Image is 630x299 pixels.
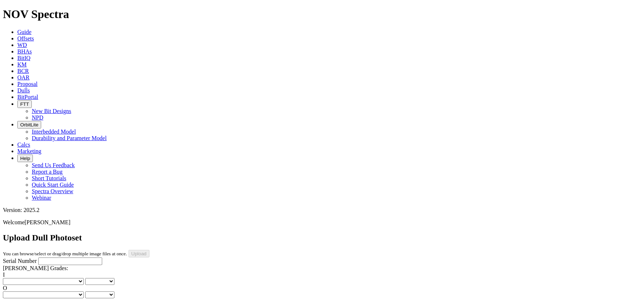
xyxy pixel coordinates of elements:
[25,219,70,225] span: [PERSON_NAME]
[17,74,30,81] a: OAR
[17,100,32,108] button: FTT
[32,188,73,194] a: Spectra Overview
[20,156,30,161] span: Help
[32,129,76,135] a: Interbedded Model
[3,285,7,291] label: O
[17,142,30,148] a: Calcs
[17,155,33,162] button: Help
[32,135,107,141] a: Durability and Parameter Model
[17,48,32,55] a: BHAs
[3,219,627,226] p: Welcome
[17,61,27,68] a: KM
[17,81,38,87] a: Proposal
[17,121,41,129] button: OrbitLite
[3,272,5,278] label: I
[32,169,62,175] a: Report a Bug
[17,55,30,61] a: BitIQ
[17,35,34,42] a: Offsets
[3,251,127,256] small: You can browse/select or drag/drop multiple image files at once.
[32,195,51,201] a: Webinar
[3,8,627,21] h1: NOV Spectra
[3,265,627,272] div: [PERSON_NAME] Grades:
[3,233,627,243] h2: Upload Dull Photoset
[17,42,27,48] a: WD
[32,114,43,121] a: NPD
[17,68,29,74] a: BCR
[32,182,74,188] a: Quick Start Guide
[20,122,38,127] span: OrbitLite
[3,207,627,213] div: Version: 2025.2
[32,175,66,181] a: Short Tutorials
[129,250,149,257] input: Upload
[3,258,37,264] label: Serial Number
[17,87,30,94] a: Dulls
[32,108,71,114] a: New Bit Designs
[17,94,38,100] a: BitPortal
[17,29,31,35] a: Guide
[20,101,29,107] span: FTT
[32,162,75,168] a: Send Us Feedback
[17,148,42,154] a: Marketing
